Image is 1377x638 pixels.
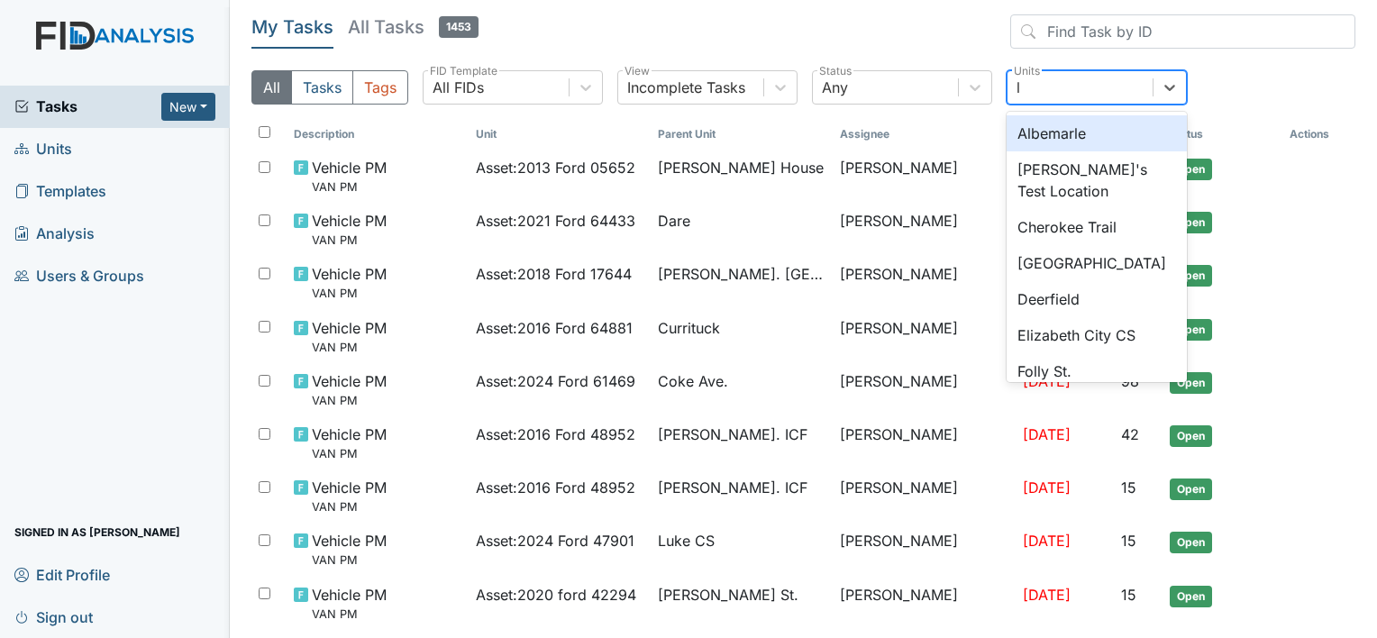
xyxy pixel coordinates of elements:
[312,157,387,196] span: Vehicle PM VAN PM
[1170,212,1212,233] span: Open
[312,530,387,569] span: Vehicle PM VAN PM
[1023,532,1071,550] span: [DATE]
[658,424,807,445] span: [PERSON_NAME]. ICF
[833,256,1015,309] td: [PERSON_NAME]
[259,126,270,138] input: Toggle All Rows Selected
[312,551,387,569] small: VAN PM
[312,232,387,249] small: VAN PM
[312,263,387,302] span: Vehicle PM VAN PM
[476,530,634,551] span: Asset : 2024 Ford 47901
[833,150,1015,203] td: [PERSON_NAME]
[833,310,1015,363] td: [PERSON_NAME]
[476,584,636,606] span: Asset : 2020 ford 42294
[1282,119,1355,150] th: Actions
[1023,372,1071,390] span: [DATE]
[1121,425,1139,443] span: 42
[1170,586,1212,607] span: Open
[312,339,387,356] small: VAN PM
[1163,119,1282,150] th: Toggle SortBy
[312,210,387,249] span: Vehicle PM VAN PM
[1007,317,1187,353] div: Elizabeth City CS
[1023,425,1071,443] span: [DATE]
[476,157,635,178] span: Asset : 2013 Ford 05652
[651,119,833,150] th: Toggle SortBy
[312,317,387,356] span: Vehicle PM VAN PM
[1010,14,1355,49] input: Find Task by ID
[658,210,690,232] span: Dare
[312,370,387,409] span: Vehicle PM VAN PM
[251,70,292,105] button: All
[287,119,469,150] th: Toggle SortBy
[312,392,387,409] small: VAN PM
[1023,478,1071,497] span: [DATE]
[833,523,1015,576] td: [PERSON_NAME]
[1170,478,1212,500] span: Open
[352,70,408,105] button: Tags
[658,157,824,178] span: [PERSON_NAME] House
[14,178,106,205] span: Templates
[833,203,1015,256] td: [PERSON_NAME]
[1170,532,1212,553] span: Open
[14,518,180,546] span: Signed in as [PERSON_NAME]
[1007,245,1187,281] div: [GEOGRAPHIC_DATA]
[14,96,161,117] a: Tasks
[833,469,1015,523] td: [PERSON_NAME]
[14,135,72,163] span: Units
[658,263,825,285] span: [PERSON_NAME]. [GEOGRAPHIC_DATA]
[1121,586,1136,604] span: 15
[1170,159,1212,180] span: Open
[161,93,215,121] button: New
[433,77,484,98] div: All FIDs
[1170,319,1212,341] span: Open
[469,119,651,150] th: Toggle SortBy
[476,210,635,232] span: Asset : 2021 Ford 64433
[1121,532,1136,550] span: 15
[312,424,387,462] span: Vehicle PM VAN PM
[658,530,715,551] span: Luke CS
[833,577,1015,630] td: [PERSON_NAME]
[291,70,353,105] button: Tasks
[476,477,635,498] span: Asset : 2016 Ford 48952
[658,370,728,392] span: Coke Ave.
[1121,478,1136,497] span: 15
[658,477,807,498] span: [PERSON_NAME]. ICF
[476,263,632,285] span: Asset : 2018 Ford 17644
[312,606,387,623] small: VAN PM
[822,77,848,98] div: Any
[312,445,387,462] small: VAN PM
[14,220,95,248] span: Analysis
[14,262,144,290] span: Users & Groups
[1007,115,1187,151] div: Albemarle
[1121,372,1139,390] span: 98
[1007,151,1187,209] div: [PERSON_NAME]'s Test Location
[312,498,387,515] small: VAN PM
[833,119,1015,150] th: Assignee
[1007,209,1187,245] div: Cherokee Trail
[658,317,720,339] span: Currituck
[251,14,333,40] h5: My Tasks
[833,363,1015,416] td: [PERSON_NAME]
[1007,281,1187,317] div: Deerfield
[312,584,387,623] span: Vehicle PM VAN PM
[476,424,635,445] span: Asset : 2016 Ford 48952
[348,14,479,40] h5: All Tasks
[312,477,387,515] span: Vehicle PM VAN PM
[476,370,635,392] span: Asset : 2024 Ford 61469
[439,16,479,38] span: 1453
[476,317,633,339] span: Asset : 2016 Ford 64881
[312,285,387,302] small: VAN PM
[1170,425,1212,447] span: Open
[1170,372,1212,394] span: Open
[14,603,93,631] span: Sign out
[1170,265,1212,287] span: Open
[1007,353,1187,389] div: Folly St.
[312,178,387,196] small: VAN PM
[1023,586,1071,604] span: [DATE]
[833,416,1015,469] td: [PERSON_NAME]
[251,70,408,105] div: Type filter
[14,561,110,588] span: Edit Profile
[658,584,798,606] span: [PERSON_NAME] St.
[627,77,745,98] div: Incomplete Tasks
